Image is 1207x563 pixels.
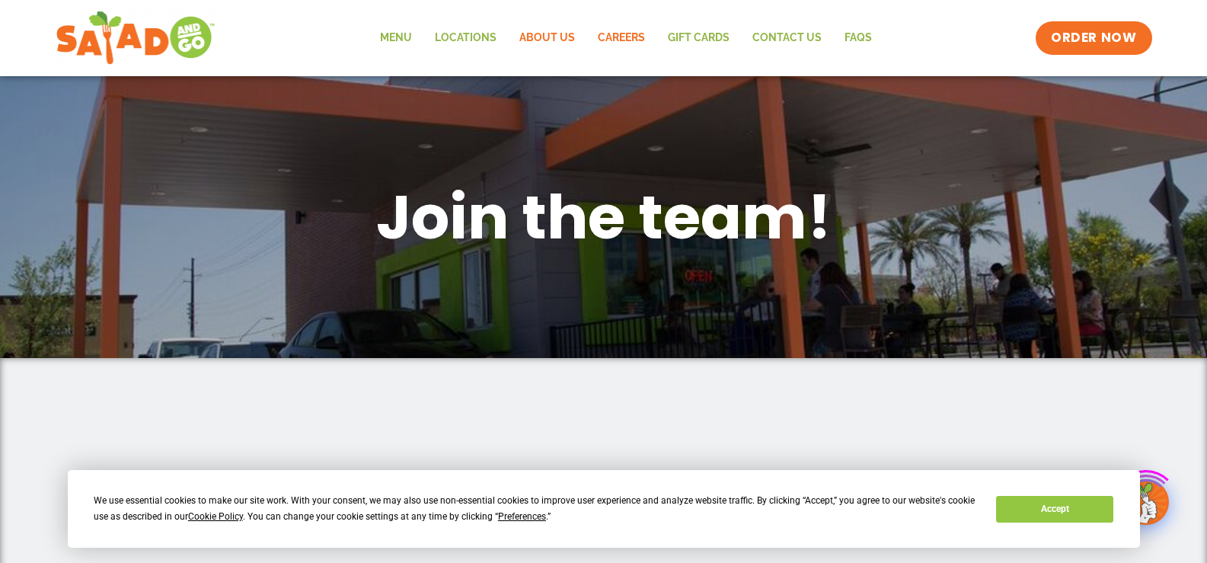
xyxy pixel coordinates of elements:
h1: Join the team! [208,178,1000,257]
a: GIFT CARDS [656,21,741,56]
a: FAQs [833,21,883,56]
span: Preferences [498,511,546,522]
div: We use essential cookies to make our site work. With your consent, we may also use non-essential ... [94,493,978,525]
a: Careers [586,21,656,56]
span: Cookie Policy [188,511,243,522]
a: ORDER NOW [1036,21,1151,55]
a: Locations [423,21,508,56]
a: Contact Us [741,21,833,56]
span: ORDER NOW [1051,29,1136,47]
a: About Us [508,21,586,56]
button: Accept [996,496,1113,523]
img: new-SAG-logo-768×292 [56,8,216,69]
nav: Menu [369,21,883,56]
div: Cookie Consent Prompt [68,470,1140,548]
a: Menu [369,21,423,56]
